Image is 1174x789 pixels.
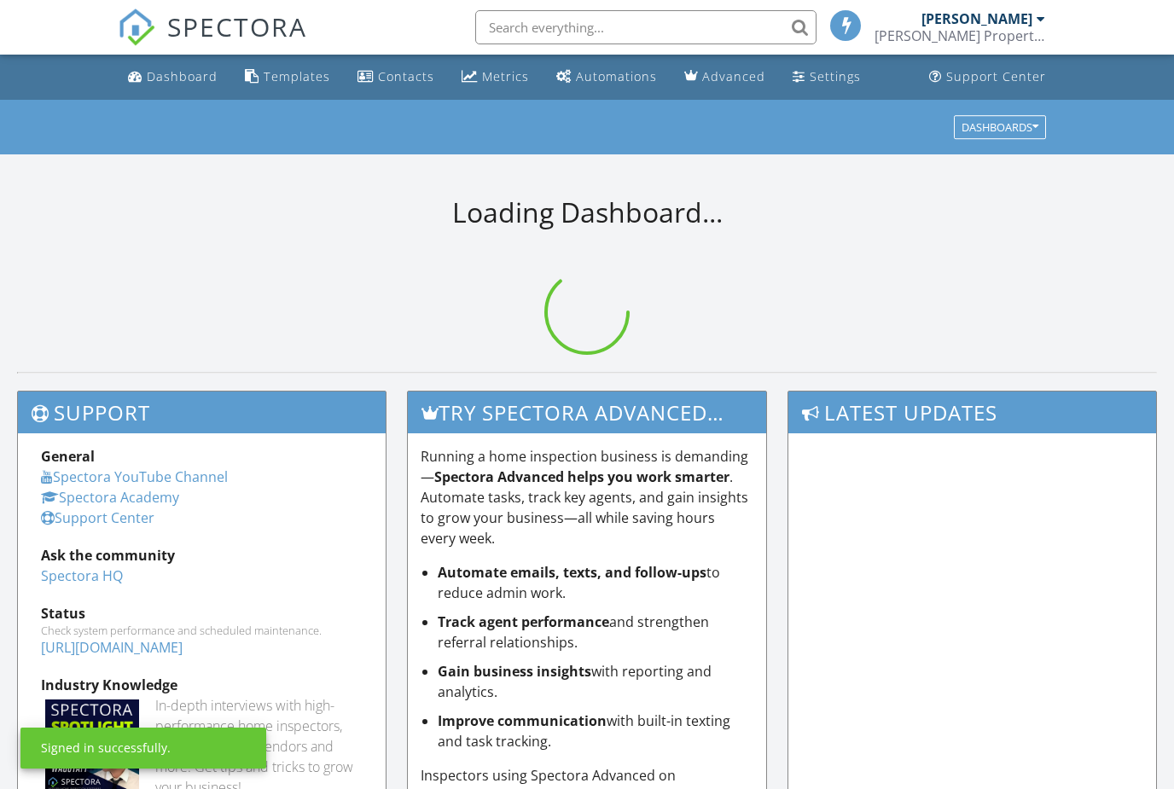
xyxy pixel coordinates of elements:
[167,9,307,44] span: SPECTORA
[549,61,664,93] a: Automations (Basic)
[41,467,228,486] a: Spectora YouTube Channel
[438,563,706,582] strong: Automate emails, texts, and follow-ups
[264,68,330,84] div: Templates
[147,68,218,84] div: Dashboard
[438,711,607,730] strong: Improve communication
[41,447,95,466] strong: General
[121,61,224,93] a: Dashboard
[421,446,753,548] p: Running a home inspection business is demanding— . Automate tasks, track key agents, and gain ins...
[455,61,536,93] a: Metrics
[921,10,1032,27] div: [PERSON_NAME]
[788,392,1156,433] h3: Latest Updates
[118,9,155,46] img: The Best Home Inspection Software - Spectora
[41,740,171,757] div: Signed in successfully.
[41,488,179,507] a: Spectora Academy
[677,61,772,93] a: Advanced
[118,23,307,59] a: SPECTORA
[41,508,154,527] a: Support Center
[954,115,1046,139] button: Dashboards
[438,562,753,603] li: to reduce admin work.
[576,68,657,84] div: Automations
[482,68,529,84] div: Metrics
[875,27,1045,44] div: Morrison Property Inspections Dallas
[702,68,765,84] div: Advanced
[475,10,817,44] input: Search everything...
[41,624,363,637] div: Check system performance and scheduled maintenance.
[238,61,337,93] a: Templates
[41,675,363,695] div: Industry Knowledge
[922,61,1053,93] a: Support Center
[351,61,441,93] a: Contacts
[962,121,1038,133] div: Dashboards
[408,392,765,433] h3: Try spectora advanced [DATE]
[18,392,386,433] h3: Support
[810,68,861,84] div: Settings
[378,68,434,84] div: Contacts
[438,662,591,681] strong: Gain business insights
[434,467,729,486] strong: Spectora Advanced helps you work smarter
[438,661,753,702] li: with reporting and analytics.
[438,612,609,631] strong: Track agent performance
[438,711,753,751] li: with built-in texting and task tracking.
[786,61,868,93] a: Settings
[41,603,363,624] div: Status
[41,638,183,657] a: [URL][DOMAIN_NAME]
[41,545,363,566] div: Ask the community
[438,612,753,653] li: and strengthen referral relationships.
[946,68,1046,84] div: Support Center
[41,566,123,585] a: Spectora HQ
